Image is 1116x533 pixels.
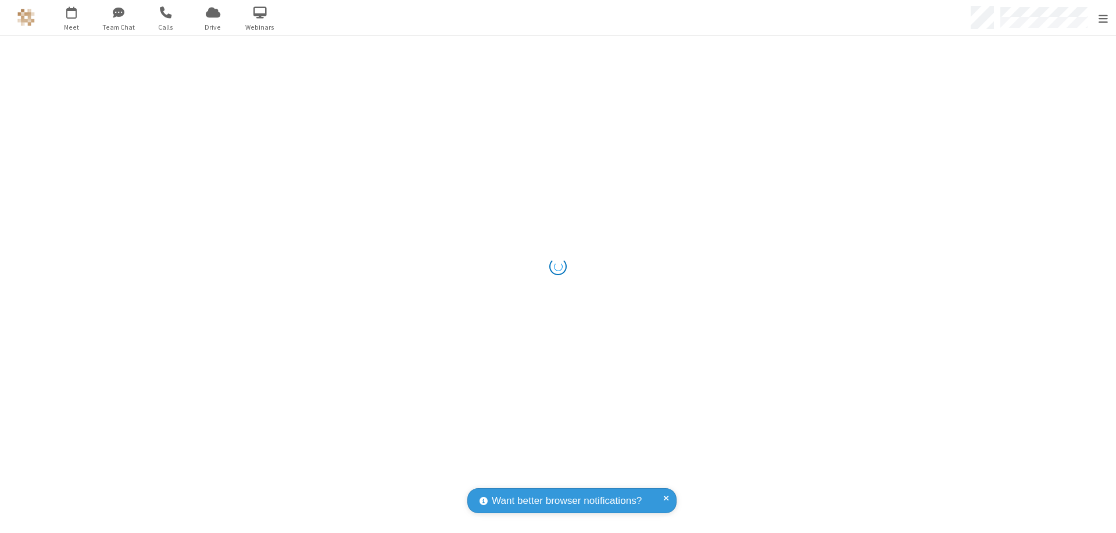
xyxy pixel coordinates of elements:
[50,22,94,33] span: Meet
[17,9,35,26] img: QA Selenium DO NOT DELETE OR CHANGE
[144,22,188,33] span: Calls
[492,493,642,509] span: Want better browser notifications?
[97,22,141,33] span: Team Chat
[238,22,282,33] span: Webinars
[191,22,235,33] span: Drive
